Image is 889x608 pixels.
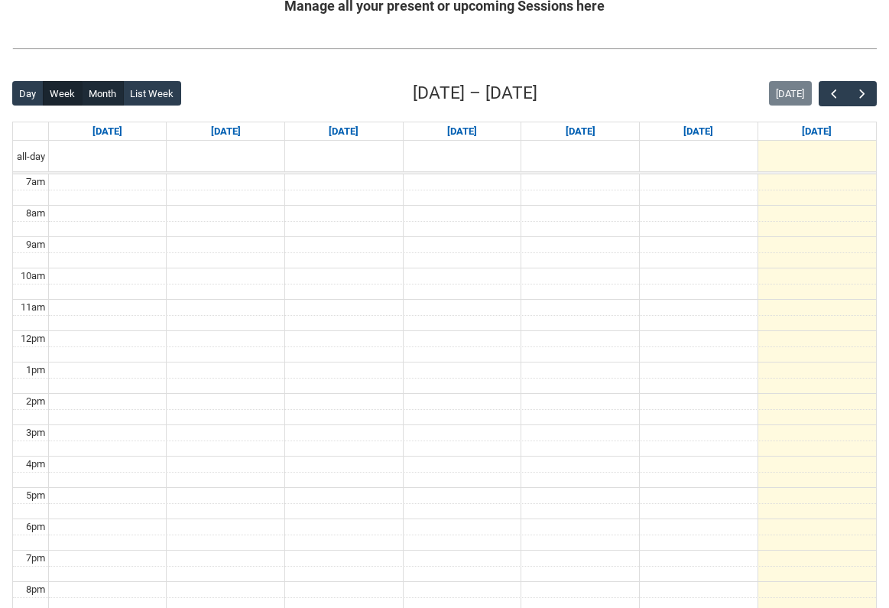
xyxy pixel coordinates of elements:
div: 7am [23,174,48,190]
div: 6pm [23,519,48,535]
a: Go to September 2, 2025 [326,122,362,141]
span: all-day [14,149,48,164]
button: Week [43,81,83,106]
div: 3pm [23,425,48,441]
div: 12pm [18,331,48,346]
a: Go to September 3, 2025 [444,122,480,141]
div: 7pm [23,551,48,566]
button: Day [12,81,44,106]
a: Go to September 5, 2025 [680,122,716,141]
a: Go to August 31, 2025 [89,122,125,141]
div: 1pm [23,363,48,378]
div: 8am [23,206,48,221]
button: Month [82,81,124,106]
button: Previous Week [819,81,848,106]
div: 5pm [23,488,48,503]
img: REDU_GREY_LINE [12,41,877,56]
button: Next Week [848,81,877,106]
div: 9am [23,237,48,252]
div: 11am [18,300,48,315]
div: 8pm [23,582,48,597]
a: Go to September 4, 2025 [563,122,599,141]
a: Go to September 1, 2025 [208,122,244,141]
div: 2pm [23,394,48,409]
button: List Week [123,81,181,106]
h2: [DATE] – [DATE] [413,80,537,106]
div: 4pm [23,457,48,472]
a: Go to September 6, 2025 [799,122,835,141]
button: [DATE] [769,81,812,106]
div: 10am [18,268,48,284]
